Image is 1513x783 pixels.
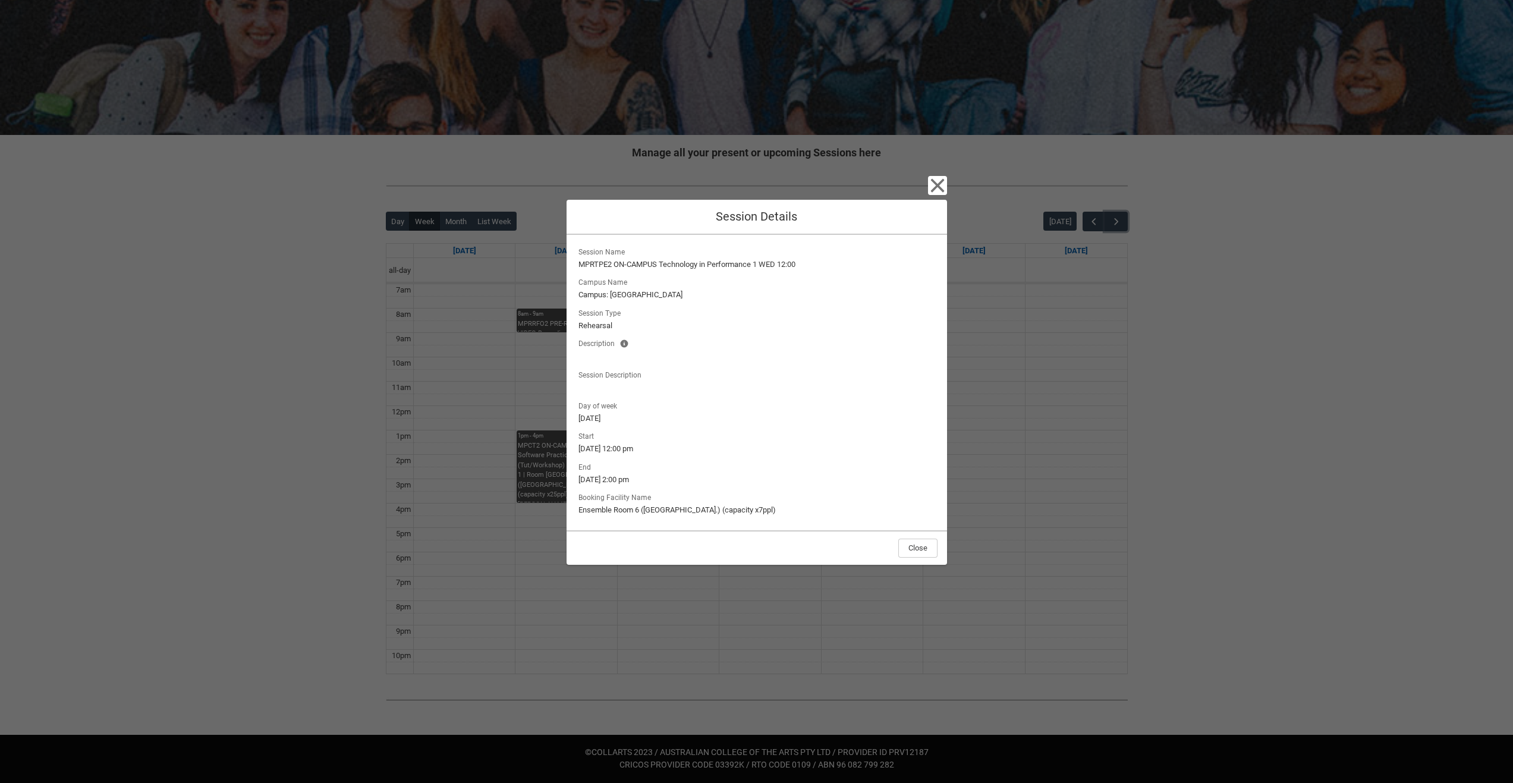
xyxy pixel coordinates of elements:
span: Session Name [578,244,630,257]
span: Session Description [578,367,646,381]
span: Campus Name [578,275,632,288]
span: Day of week [578,398,622,411]
span: Description [578,336,619,349]
span: Start [578,429,599,442]
lightning-formatted-text: MPRTPE2 ON-CAMPUS Technology in Performance 1 WED 12:00 [578,259,935,271]
span: Session Details [716,209,797,224]
lightning-formatted-text: [DATE] [578,413,935,424]
span: End [578,460,596,473]
span: Booking Facility Name [578,490,656,503]
lightning-formatted-text: [DATE] 12:00 pm [578,443,935,455]
button: Close [898,539,938,558]
lightning-formatted-text: Ensemble Room 6 ([GEOGRAPHIC_DATA].) (capacity x7ppl) [578,504,935,516]
button: Close [928,176,947,195]
span: Session Type [578,306,625,319]
lightning-formatted-text: [DATE] 2:00 pm [578,474,935,486]
lightning-formatted-text: Campus: [GEOGRAPHIC_DATA] [578,289,935,301]
lightning-formatted-text: Rehearsal [578,320,935,332]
